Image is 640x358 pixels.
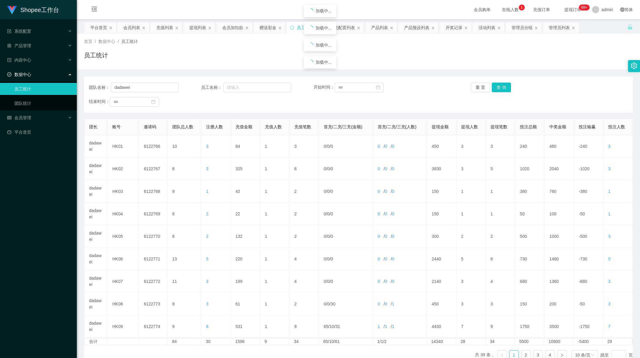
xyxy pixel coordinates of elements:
[373,180,427,203] td: / /
[7,116,11,120] i: 图标: table
[461,124,478,129] span: 提现人数
[278,26,282,30] i: 图标: close
[331,279,333,284] span: 0
[456,225,486,248] td: 2
[14,83,72,95] a: 员工统计
[378,256,380,261] span: 0
[385,166,387,171] span: 0
[327,166,329,171] span: 0
[206,124,223,129] span: 注册人数
[486,180,515,203] td: 1
[189,22,206,33] div: 提现列表
[486,135,515,158] td: 3
[14,97,72,109] a: 团队统计
[579,124,596,129] span: 投注输赢
[627,24,633,30] i: 图标: unlock
[206,189,209,194] span: 1
[373,135,427,158] td: / /
[545,248,574,270] td: 1460
[427,180,456,203] td: 150
[486,293,515,315] td: 3
[486,158,515,180] td: 5
[330,22,355,33] div: 系统配置列表
[290,203,319,225] td: 2
[231,270,260,293] td: 199
[446,22,462,33] div: 开奖记录
[385,189,387,194] span: 0
[545,270,574,293] td: 1360
[515,135,545,158] td: 240
[392,279,394,284] span: 0
[324,124,362,129] span: 首充/二充/三充(金额)
[7,43,31,48] span: 产品管理
[620,8,624,12] i: 图标: global
[378,211,380,216] span: 0
[324,211,326,216] span: 0
[7,72,11,77] i: 图标: check-circle-o
[515,158,545,180] td: 1020
[139,293,167,315] td: 6122773
[373,203,427,225] td: / /
[324,256,326,261] span: 0
[297,22,314,33] div: 员工统计
[206,256,209,261] span: 5
[574,225,603,248] td: -500
[156,22,173,33] div: 充值列表
[545,180,574,203] td: 760
[327,211,329,216] span: 0
[324,279,326,284] span: 0
[107,293,139,315] td: HK08
[231,293,260,315] td: 61
[142,26,146,30] i: 图标: close
[520,124,537,129] span: 投注总额
[167,203,201,225] td: 8
[560,353,564,357] i: 图标: right
[500,353,504,357] i: 图标: left
[378,234,380,239] span: 0
[376,85,380,89] i: 图标: calendar
[206,144,209,149] span: 3
[579,5,590,11] sup: 351
[167,180,201,203] td: 9
[530,8,553,12] span: 充值订单
[109,26,113,30] i: 图标: close
[84,270,107,293] td: dadawei
[206,302,209,306] span: 3
[608,124,625,129] span: 投注人数
[492,83,511,92] button: 查 询
[290,26,294,30] i: 图标: sync
[7,115,31,120] span: 会员管理
[327,189,329,194] span: 0
[373,158,427,180] td: / /
[139,270,167,293] td: 6122772
[319,158,373,180] td: / /
[260,225,290,248] td: 1
[631,62,637,69] i: 图标: setting
[260,270,290,293] td: 1
[107,270,139,293] td: HK07
[572,26,575,30] i: 图标: close
[331,234,333,239] span: 0
[319,225,373,248] td: / /
[327,279,329,284] span: 0
[515,203,545,225] td: 50
[319,293,373,315] td: / /
[107,203,139,225] td: HK04
[84,135,107,158] td: dadawei
[139,315,167,338] td: 6122774
[231,158,260,180] td: 325
[373,225,427,248] td: / /
[324,144,326,149] span: 0
[427,293,456,315] td: 450
[314,85,335,89] span: 开始时间：
[319,270,373,293] td: / /
[112,124,121,129] span: 账号
[84,39,92,44] span: 首页
[373,293,427,315] td: / /
[90,22,107,33] div: 平台首页
[392,256,394,261] span: 0
[512,22,533,33] div: 管理员分组
[167,293,201,315] td: 8
[608,166,611,171] span: 3
[392,302,394,306] span: 1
